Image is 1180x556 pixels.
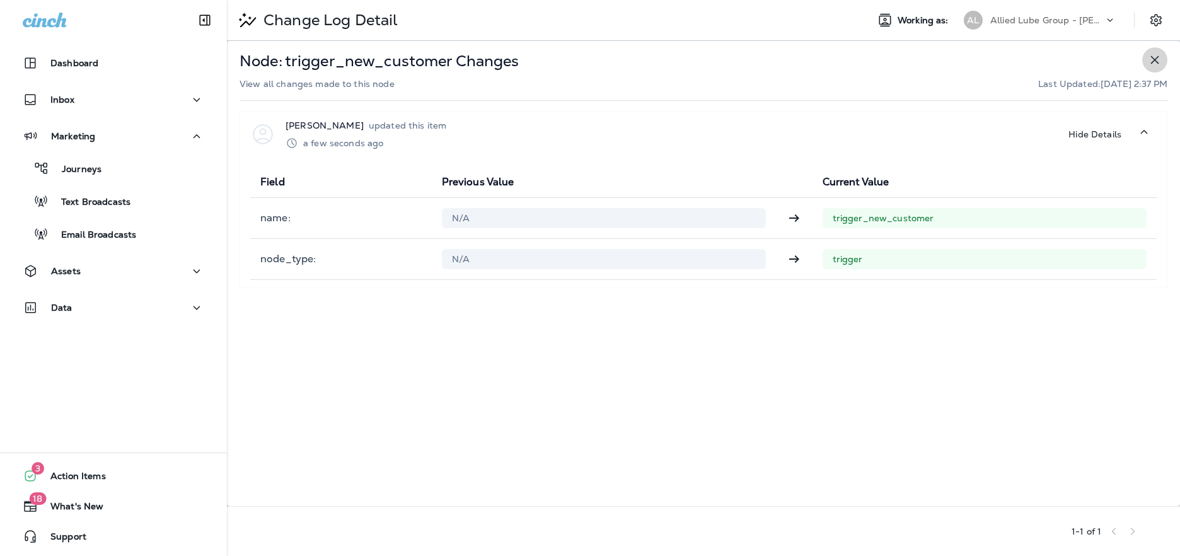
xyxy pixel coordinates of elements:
button: Settings [1145,9,1167,32]
div: Aug 15, 2025 2:36 PM [303,137,383,149]
span: Working as: [898,15,951,26]
p: Allied Lube Group - [PERSON_NAME] [990,15,1104,25]
p: node_type : [260,253,422,265]
span: Support [38,531,86,547]
button: Inbox [13,87,214,112]
p: Dashboard [50,58,98,68]
p: Marketing [51,131,95,141]
button: Data [13,295,214,320]
p: Journeys [49,164,101,176]
p: Data [51,303,72,313]
p: a few seconds ago [303,138,383,148]
button: Email Broadcasts [13,221,214,247]
p: Text Broadcasts [49,197,130,209]
button: Marketing [13,124,214,149]
p: trigger_new_customer [285,54,453,69]
p: name : [260,212,422,224]
p: N/A [452,254,756,264]
div: AL [964,11,983,30]
button: Text Broadcasts [13,188,214,214]
p: Last Updated: [DATE] 2:37 PM [1038,79,1167,89]
p: N/A [452,213,756,223]
p: Field [260,177,422,187]
p: trigger [833,254,1137,264]
button: Assets [13,258,214,284]
p: Assets [51,266,81,276]
button: Journeys [13,155,214,182]
button: Collapse Sidebar [187,8,223,33]
p: [PERSON_NAME] [286,119,364,132]
p: trigger_new_customer [833,213,1137,223]
p: Current Value [823,177,1147,187]
p: updated this item [369,120,446,130]
button: 3Action Items [13,463,214,489]
div: 1 - 1 of 1 [1072,526,1101,536]
p: Change Log Detail [258,11,398,30]
button: 18What's New [13,494,214,519]
p: Hide Details [1068,129,1121,139]
span: What's New [38,501,103,516]
p: Node: [240,54,282,69]
p: Changes [456,54,519,69]
p: Previous Value [442,177,766,187]
button: Support [13,524,214,549]
button: Dashboard [13,50,214,76]
p: Email Broadcasts [49,229,136,241]
p: Inbox [50,95,74,105]
span: Action Items [38,471,106,486]
p: View all changes made to this node [240,78,395,90]
span: 3 [32,462,44,475]
span: 18 [29,492,46,505]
